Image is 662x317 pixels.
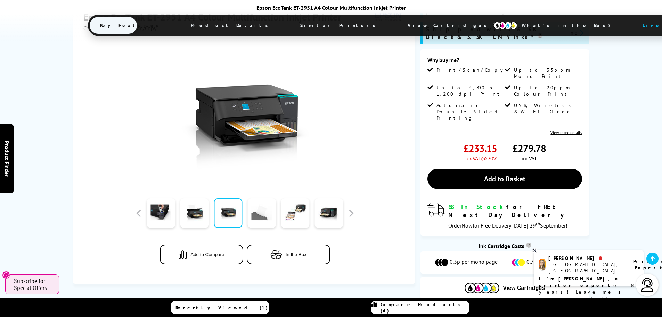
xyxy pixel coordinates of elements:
span: ex VAT @ 20% [467,155,497,162]
img: user-headset-light.svg [640,278,654,292]
span: Up to 20ppm Colour Print [514,85,581,97]
button: View Cartridges [426,282,584,294]
div: [GEOGRAPHIC_DATA], [GEOGRAPHIC_DATA] [548,261,624,274]
img: cmyk-icon.svg [493,22,517,29]
span: Key Features [90,17,173,34]
div: Ink Cartridge Costs [420,243,589,249]
a: Recently Viewed (1) [171,301,269,314]
span: Now [461,222,473,229]
img: Epson EcoTank ET-2951 Thumbnail [177,46,313,182]
div: modal_delivery [427,203,582,229]
span: View Cartridges [397,16,504,34]
span: Product Finder [3,141,10,176]
img: amy-livechat.png [539,259,546,271]
img: Cartridges [465,283,499,293]
button: In the Box [247,245,330,264]
button: Add to Compare [160,245,243,264]
span: Compare Products (4) [381,301,469,314]
div: [PERSON_NAME] [548,255,624,261]
p: of 8 years! Leave me a message and I'll respond ASAP [539,276,638,309]
button: Close [2,271,10,279]
span: Print/Scan/Copy [436,67,508,73]
span: £233.15 [464,142,497,155]
a: View more details [550,130,582,135]
span: Up to 33ppm Mono Print [514,67,581,79]
span: 0.3p per mono page [450,258,498,267]
span: £279.78 [513,142,546,155]
span: Subscribe for Special Offers [14,277,52,291]
span: Order for Free Delivery [DATE] 29 September! [448,222,567,229]
span: Automatic Double Sided Printing [436,102,503,121]
sup: Cost per page [526,243,531,248]
span: 0.7p per colour page [526,258,575,267]
span: 68 In Stock [448,203,506,211]
span: Up to 4,800 x 1,200 dpi Print [436,85,503,97]
div: Epson EcoTank ET-2951 A4 Colour Multifunction Inkjet Printer [88,4,574,11]
span: inc VAT [522,155,537,162]
span: USB, Wireless & Wi-Fi Direct [514,102,581,115]
span: In the Box [286,252,307,257]
a: Compare Products (4) [371,301,469,314]
sup: th [536,221,540,227]
b: I'm [PERSON_NAME], a printer expert [539,276,620,288]
span: What’s in the Box? [511,17,628,34]
span: Product Details [180,17,282,34]
div: Why buy me? [427,56,582,67]
span: Recently Viewed (1) [175,304,268,311]
span: Add to Compare [190,252,224,257]
span: Similar Printers [290,17,390,34]
a: Add to Basket [427,169,582,189]
span: View Cartridges [503,285,545,291]
div: for FREE Next Day Delivery [448,203,582,219]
